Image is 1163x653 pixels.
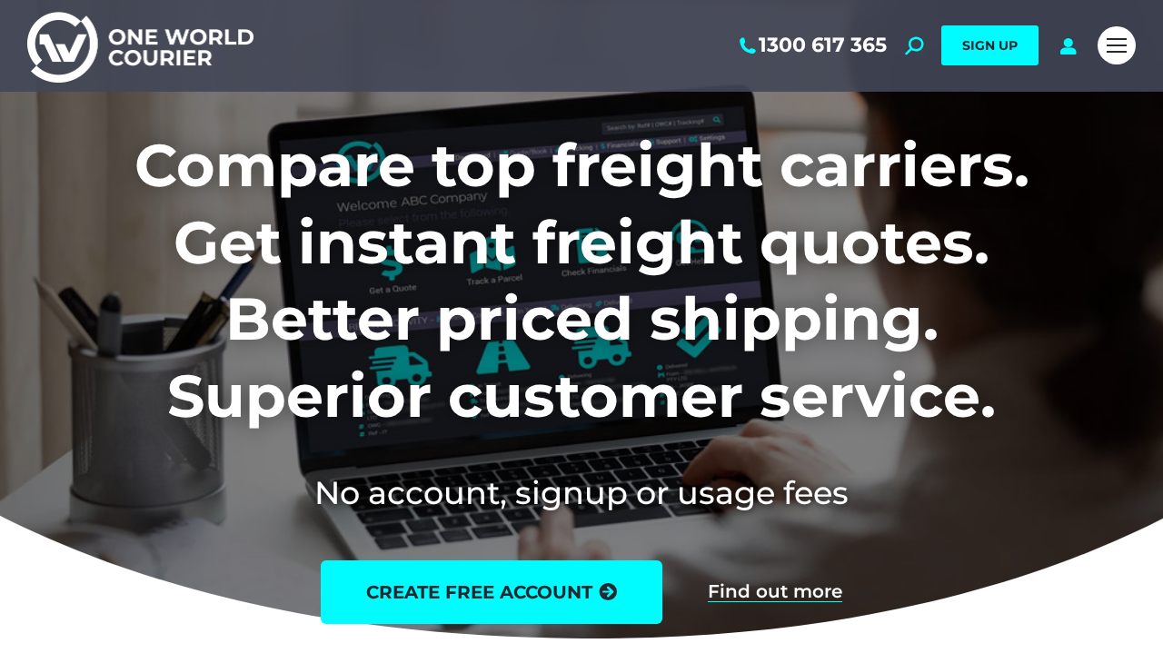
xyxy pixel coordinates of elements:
h2: No account, signup or usage fees [27,470,1136,515]
a: SIGN UP [941,25,1039,65]
h1: Compare top freight carriers. Get instant freight quotes. Better priced shipping. Superior custom... [27,127,1136,434]
a: create free account [321,560,662,624]
a: 1300 617 365 [736,34,887,57]
img: One World Courier [27,9,253,83]
a: Find out more [708,582,842,602]
span: SIGN UP [962,37,1018,54]
a: Mobile menu icon [1098,26,1136,64]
